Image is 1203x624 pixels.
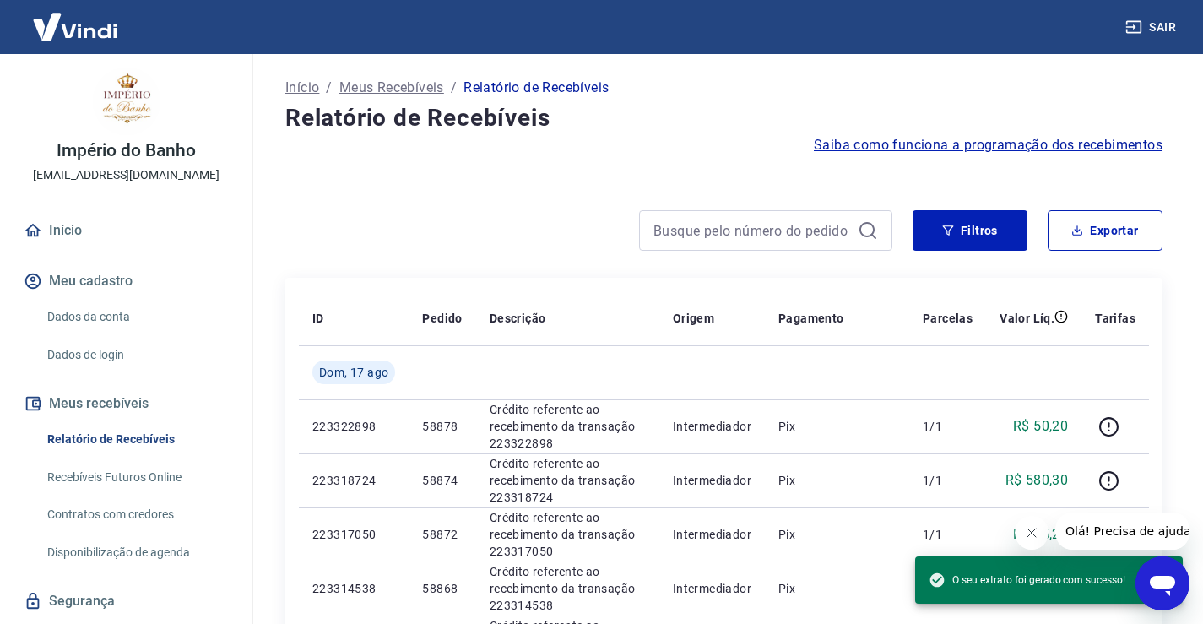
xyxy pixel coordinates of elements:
[20,263,232,300] button: Meu cadastro
[312,472,395,489] p: 223318724
[285,101,1162,135] h4: Relatório de Recebíveis
[923,526,973,543] p: 1/1
[312,526,395,543] p: 223317050
[490,310,546,327] p: Descrição
[422,526,462,543] p: 58872
[463,78,609,98] p: Relatório de Recebíveis
[1095,310,1135,327] p: Tarifas
[923,472,973,489] p: 1/1
[490,401,646,452] p: Crédito referente ao recebimento da transação 223322898
[778,310,844,327] p: Pagamento
[490,455,646,506] p: Crédito referente ao recebimento da transação 223318724
[20,1,130,52] img: Vindi
[10,12,142,25] span: Olá! Precisa de ajuda?
[673,526,751,543] p: Intermediador
[1000,310,1054,327] p: Valor Líq.
[1005,470,1069,491] p: R$ 580,30
[41,535,232,570] a: Disponibilização de agenda
[673,418,751,435] p: Intermediador
[41,422,232,457] a: Relatório de Recebíveis
[33,166,219,184] p: [EMAIL_ADDRESS][DOMAIN_NAME]
[913,210,1027,251] button: Filtros
[20,583,232,620] a: Segurança
[20,385,232,422] button: Meus recebíveis
[1013,524,1068,545] p: R$ 65,27
[1055,513,1189,550] iframe: Mensagem da empresa
[653,218,851,243] input: Busque pelo número do pedido
[422,418,462,435] p: 58878
[57,142,195,160] p: Império do Banho
[20,212,232,249] a: Início
[673,472,751,489] p: Intermediador
[422,310,462,327] p: Pedido
[312,310,324,327] p: ID
[422,472,462,489] p: 58874
[778,526,896,543] p: Pix
[1122,12,1183,43] button: Sair
[923,418,973,435] p: 1/1
[1135,556,1189,610] iframe: Botão para abrir a janela de mensagens
[41,497,232,532] a: Contratos com credores
[41,300,232,334] a: Dados da conta
[41,460,232,495] a: Recebíveis Futuros Online
[319,364,388,381] span: Dom, 17 ago
[673,580,751,597] p: Intermediador
[339,78,444,98] a: Meus Recebíveis
[778,418,896,435] p: Pix
[929,572,1125,589] span: O seu extrato foi gerado com sucesso!
[814,135,1162,155] a: Saiba como funciona a programação dos recebimentos
[778,580,896,597] p: Pix
[285,78,319,98] a: Início
[1048,210,1162,251] button: Exportar
[1015,516,1049,550] iframe: Fechar mensagem
[312,418,395,435] p: 223322898
[778,472,896,489] p: Pix
[326,78,332,98] p: /
[490,563,646,614] p: Crédito referente ao recebimento da transação 223314538
[41,338,232,372] a: Dados de login
[490,509,646,560] p: Crédito referente ao recebimento da transação 223317050
[312,580,395,597] p: 223314538
[923,310,973,327] p: Parcelas
[451,78,457,98] p: /
[422,580,462,597] p: 58868
[673,310,714,327] p: Origem
[1013,416,1068,437] p: R$ 50,20
[93,68,160,135] img: 06921447-533c-4bb4-9480-80bd2551a141.jpeg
